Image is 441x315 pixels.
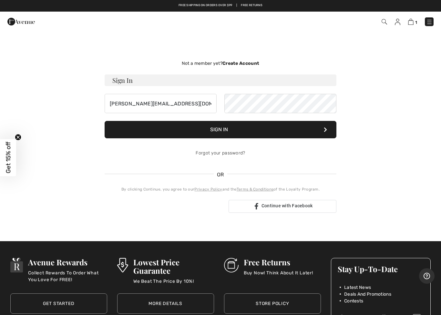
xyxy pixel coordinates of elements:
[105,121,336,138] button: Sign In
[133,258,214,275] h3: Lowest Price Guarantee
[236,3,237,8] span: |
[179,3,232,8] a: Free shipping on orders over $99
[28,270,107,282] p: Collect Rewards To Order What You Love For FREE!
[117,293,214,314] a: More Details
[338,265,424,273] h3: Stay Up-To-Date
[7,18,35,24] a: 1ère Avenue
[10,258,23,272] img: Avenue Rewards
[237,187,273,192] a: Terms & Conditions
[224,258,239,272] img: Free Returns
[426,19,433,25] img: Menu
[408,18,417,25] a: 1
[196,150,245,156] a: Forgot your password?
[224,293,321,314] a: Store Policy
[117,258,128,272] img: Lowest Price Guarantee
[262,203,313,208] span: Continue with Facebook
[28,258,107,266] h3: Avenue Rewards
[408,19,414,25] img: Shopping Bag
[241,3,262,8] a: Free Returns
[222,61,259,66] strong: Create Account
[105,186,336,192] div: By clicking Continue, you agree to our and the of the Loyalty Program.
[395,19,400,25] img: My Info
[105,60,336,67] div: Not a member yet?
[105,74,336,86] h3: Sign In
[415,20,417,25] span: 1
[344,298,363,304] span: Contests
[344,284,371,291] span: Latest News
[229,200,336,213] a: Continue with Facebook
[5,142,12,173] span: Get 15% off
[244,258,313,266] h3: Free Returns
[7,15,35,28] img: 1ère Avenue
[194,187,222,192] a: Privacy Policy
[105,199,223,213] div: Se connecter avec Google. S'ouvre dans un nouvel onglet
[15,134,21,140] button: Close teaser
[10,293,107,314] a: Get Started
[244,270,313,282] p: Buy Now! Think About It Later!
[101,199,227,213] iframe: Bouton Se connecter avec Google
[105,94,217,113] input: E-mail
[419,268,435,284] iframe: Opens a widget where you can find more information
[214,171,227,179] span: OR
[344,291,391,298] span: Deals And Promotions
[382,19,387,25] img: Search
[133,278,214,291] p: We Beat The Price By 10%!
